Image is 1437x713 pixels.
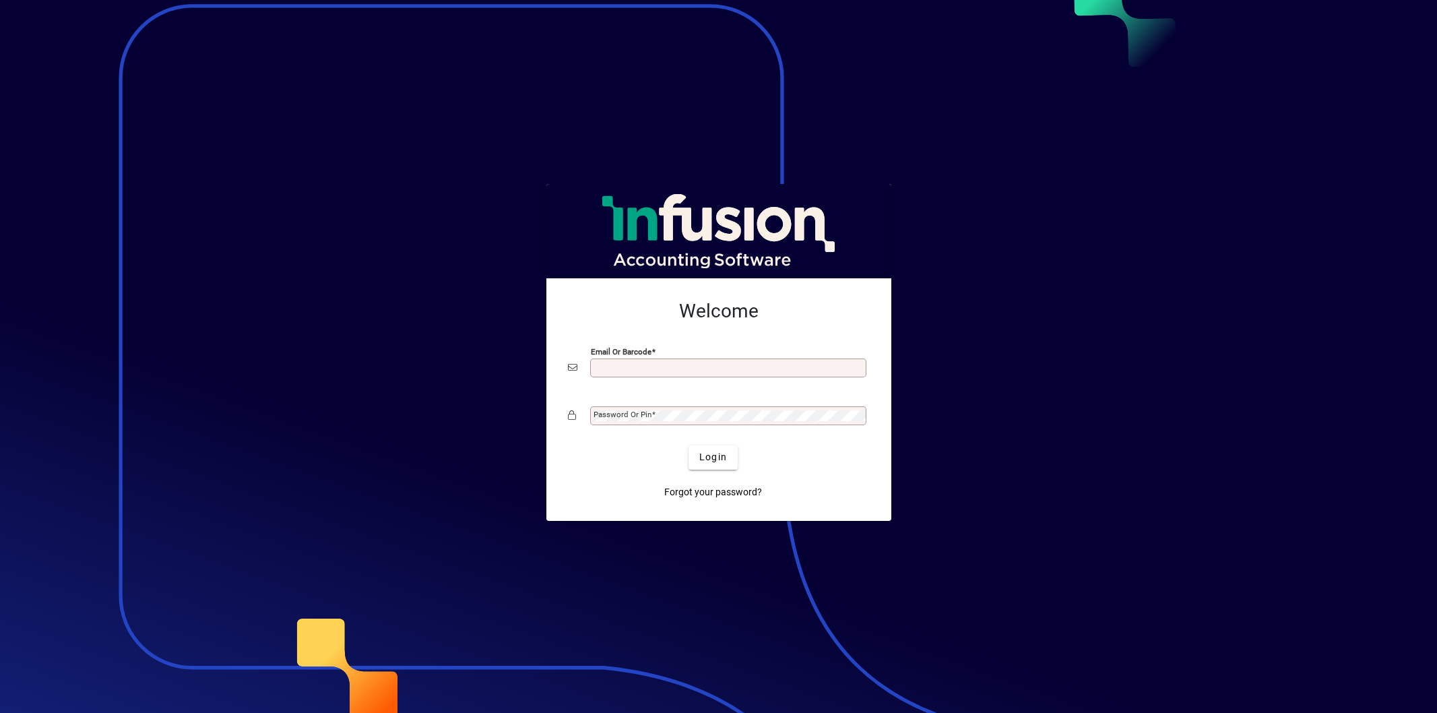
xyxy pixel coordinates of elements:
[659,480,767,505] a: Forgot your password?
[664,485,762,499] span: Forgot your password?
[699,450,727,464] span: Login
[689,445,738,470] button: Login
[594,410,651,419] mat-label: Password or Pin
[591,346,651,356] mat-label: Email or Barcode
[568,300,870,323] h2: Welcome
